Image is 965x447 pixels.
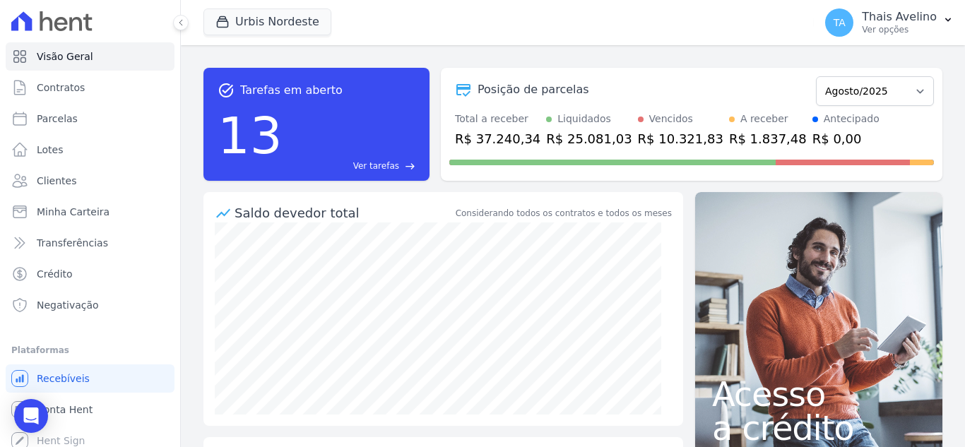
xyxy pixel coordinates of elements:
span: task_alt [218,82,235,99]
a: Visão Geral [6,42,174,71]
a: Recebíveis [6,364,174,393]
a: Transferências [6,229,174,257]
div: R$ 25.081,03 [546,129,632,148]
span: a crédito [712,411,925,445]
a: Conta Hent [6,395,174,424]
span: Ver tarefas [353,160,399,172]
div: R$ 0,00 [812,129,880,148]
span: Transferências [37,236,108,250]
span: Negativação [37,298,99,312]
a: Ver tarefas east [288,160,415,172]
span: Acesso [712,377,925,411]
div: A receber [740,112,788,126]
div: R$ 10.321,83 [638,129,723,148]
div: Open Intercom Messenger [14,399,48,433]
div: Considerando todos os contratos e todos os meses [456,207,672,220]
div: Liquidados [557,112,611,126]
span: Parcelas [37,112,78,126]
p: Ver opções [862,24,937,35]
div: Posição de parcelas [478,81,589,98]
div: Total a receber [455,112,540,126]
span: Crédito [37,267,73,281]
div: Saldo devedor total [235,203,453,222]
span: Conta Hent [37,403,93,417]
a: Clientes [6,167,174,195]
span: Lotes [37,143,64,157]
div: Plataformas [11,342,169,359]
span: TA [834,18,846,28]
button: TA Thais Avelino Ver opções [814,3,965,42]
button: Urbis Nordeste [203,8,331,35]
a: Crédito [6,260,174,288]
span: Visão Geral [37,49,93,64]
span: Tarefas em aberto [240,82,343,99]
a: Parcelas [6,105,174,133]
span: Clientes [37,174,76,188]
div: Antecipado [824,112,880,126]
span: Recebíveis [37,371,90,386]
span: east [405,161,415,172]
span: Minha Carteira [37,205,109,219]
a: Negativação [6,291,174,319]
a: Minha Carteira [6,198,174,226]
p: Thais Avelino [862,10,937,24]
span: Contratos [37,81,85,95]
div: 13 [218,99,283,172]
div: R$ 1.837,48 [729,129,807,148]
a: Contratos [6,73,174,102]
div: Vencidos [649,112,693,126]
div: R$ 37.240,34 [455,129,540,148]
a: Lotes [6,136,174,164]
